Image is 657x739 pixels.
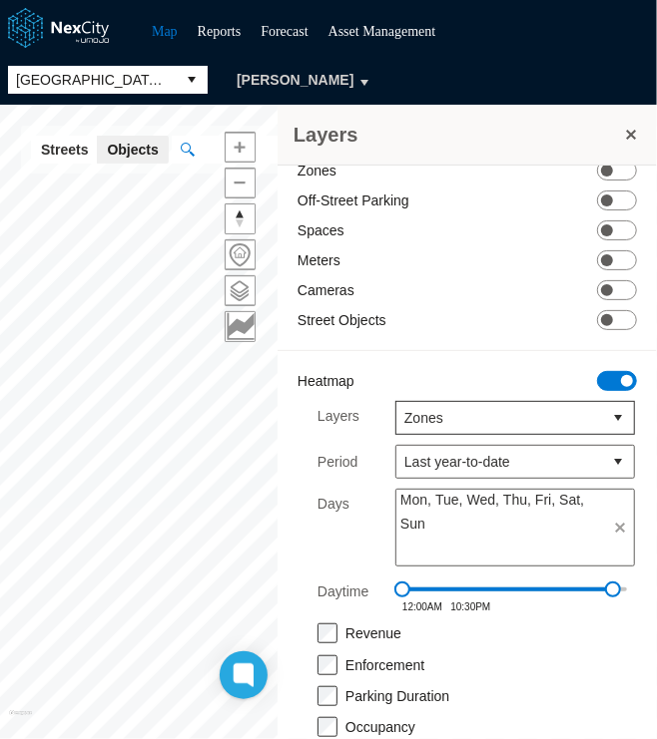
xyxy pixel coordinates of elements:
[318,401,359,435] label: Layers
[298,280,354,300] label: Cameras
[226,169,255,197] span: Zoom out
[318,489,349,566] label: Days
[298,161,336,181] label: Zones
[318,576,368,612] label: Daytime
[345,688,449,704] label: Parking Duration
[298,220,344,240] label: Spaces
[225,239,256,270] button: Home
[216,63,374,97] button: [PERSON_NAME]
[298,250,340,270] label: Meters
[602,402,634,434] button: select
[467,490,499,510] span: Wed,
[559,490,584,510] span: Sat,
[605,581,621,597] span: Drag
[31,136,98,164] button: Streets
[261,24,308,39] a: Forecast
[394,581,410,597] span: Drag
[152,24,178,39] a: Map
[345,719,415,735] label: Occupancy
[225,132,256,163] button: Zoom in
[318,452,357,472] label: Period
[97,136,168,164] button: Objects
[602,446,634,478] button: select
[298,371,354,391] label: Heatmap
[328,24,436,39] a: Asset Management
[435,490,463,510] span: Tue,
[225,168,256,198] button: Zoom out
[535,490,555,510] span: Fri,
[503,490,531,510] span: Thu,
[400,490,431,510] span: Mon,
[198,24,242,39] a: Reports
[345,625,401,641] label: Revenue
[237,70,353,90] span: [PERSON_NAME]
[402,587,613,591] div: 0 - 1350
[226,133,255,162] span: Zoom in
[298,310,386,330] label: Street Objects
[41,140,88,160] span: Streets
[400,514,425,534] span: Sun
[294,121,621,149] h3: Layers
[345,657,424,673] label: Enforcement
[606,514,634,542] span: clear
[404,452,594,472] span: Last year-to-date
[107,140,158,160] span: Objects
[402,601,442,612] span: 12:00AM
[225,275,256,306] button: Layers management
[450,601,490,612] span: 10:30PM
[226,204,255,233] span: Reset bearing to north
[225,203,256,234] button: Reset bearing to north
[9,710,32,733] a: Mapbox homepage
[225,311,256,342] button: Key metrics
[176,66,208,94] button: select
[404,408,594,428] span: Zones
[16,70,168,90] span: [GEOGRAPHIC_DATA][PERSON_NAME]
[298,190,409,210] label: Off-Street Parking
